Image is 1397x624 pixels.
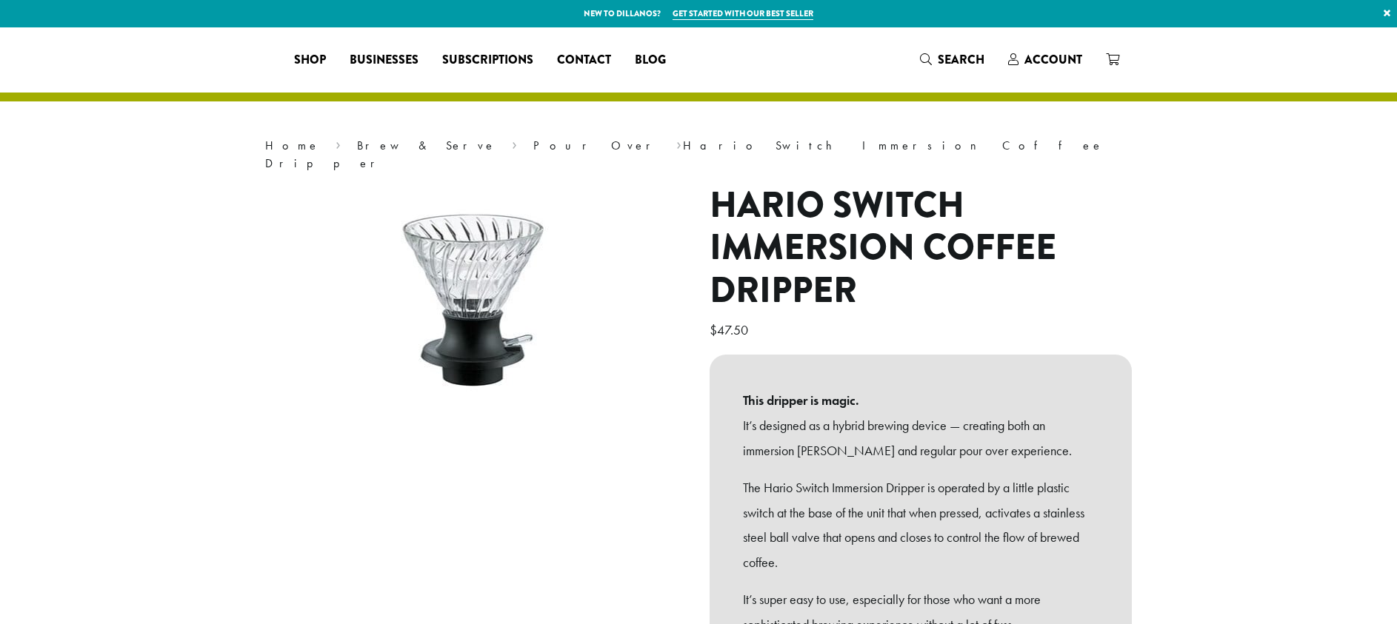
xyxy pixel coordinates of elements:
nav: Breadcrumb [265,137,1132,172]
h1: Hario Switch Immersion Coffee Dripper [710,184,1132,312]
a: Search [908,47,996,72]
span: $ [710,321,717,338]
img: Hario Switch Immersion Coffee Dripper [347,184,606,437]
span: Contact [557,51,611,70]
a: Pour Over [533,138,661,153]
a: Shop [282,48,338,72]
span: Blog [635,51,666,70]
span: Businesses [350,51,419,70]
span: Subscriptions [442,51,533,70]
bdi: 47.50 [710,321,752,338]
a: Brew & Serve [357,138,496,153]
span: › [512,132,517,155]
p: The Hario Switch Immersion Dripper is operated by a little plastic switch at the base of the unit... [743,475,1098,575]
b: This dripper is magic. [743,388,1098,413]
span: Account [1024,51,1082,68]
p: It’s designed as a hybrid brewing device — creating both an immersion [PERSON_NAME] and regular p... [743,413,1098,463]
span: › [676,132,681,155]
span: › [336,132,341,155]
span: Shop [294,51,326,70]
a: Get started with our best seller [673,7,813,20]
span: Search [938,51,984,68]
a: Home [265,138,320,153]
